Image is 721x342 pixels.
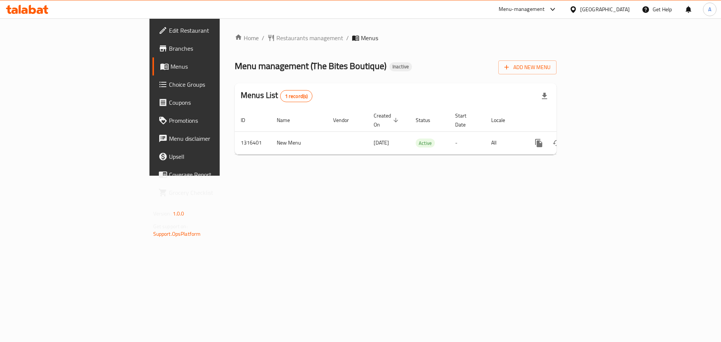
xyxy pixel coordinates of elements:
[374,111,401,129] span: Created On
[491,116,515,125] span: Locale
[169,98,264,107] span: Coupons
[235,33,557,42] nav: breadcrumb
[346,33,349,42] li: /
[389,63,412,70] span: Inactive
[504,63,551,72] span: Add New Menu
[169,188,264,197] span: Grocery Checklist
[152,111,270,130] a: Promotions
[152,57,270,75] a: Menus
[449,131,485,154] td: -
[241,90,312,102] h2: Menus List
[152,130,270,148] a: Menu disclaimer
[169,170,264,179] span: Coverage Report
[152,21,270,39] a: Edit Restaurant
[548,134,566,152] button: Change Status
[530,134,548,152] button: more
[152,75,270,93] a: Choice Groups
[235,57,386,74] span: Menu management ( The Bites Boutique )
[169,134,264,143] span: Menu disclaimer
[241,116,255,125] span: ID
[281,93,312,100] span: 1 record(s)
[152,39,270,57] a: Branches
[535,87,554,105] div: Export file
[276,33,343,42] span: Restaurants management
[498,60,557,74] button: Add New Menu
[416,139,435,148] span: Active
[169,80,264,89] span: Choice Groups
[389,62,412,71] div: Inactive
[271,131,327,154] td: New Menu
[152,184,270,202] a: Grocery Checklist
[580,5,630,14] div: [GEOGRAPHIC_DATA]
[152,166,270,184] a: Coverage Report
[499,5,545,14] div: Menu-management
[169,116,264,125] span: Promotions
[153,209,172,218] span: Version:
[374,138,389,148] span: [DATE]
[485,131,524,154] td: All
[169,26,264,35] span: Edit Restaurant
[708,5,711,14] span: A
[455,111,476,129] span: Start Date
[277,116,300,125] span: Name
[524,109,608,132] th: Actions
[169,44,264,53] span: Branches
[152,93,270,111] a: Coupons
[152,148,270,166] a: Upsell
[153,221,188,231] span: Get support on:
[235,109,608,155] table: enhanced table
[361,33,378,42] span: Menus
[173,209,184,218] span: 1.0.0
[169,152,264,161] span: Upsell
[333,116,359,125] span: Vendor
[267,33,343,42] a: Restaurants management
[170,62,264,71] span: Menus
[153,229,201,239] a: Support.OpsPlatform
[416,116,440,125] span: Status
[280,90,313,102] div: Total records count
